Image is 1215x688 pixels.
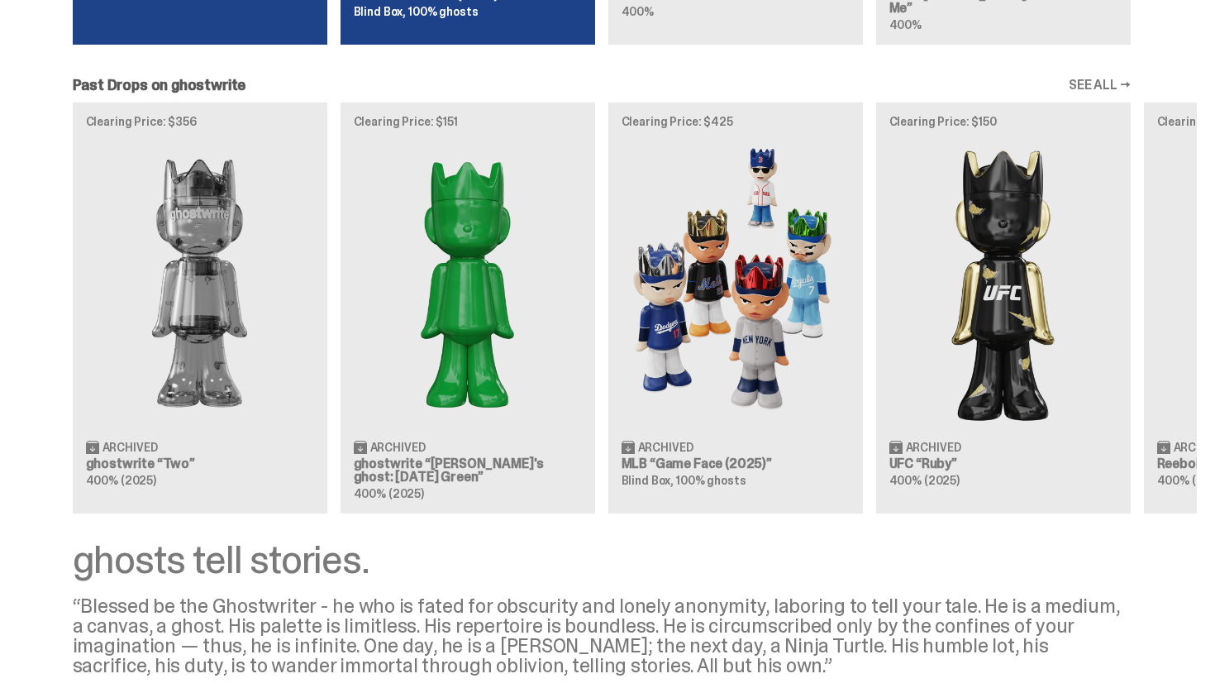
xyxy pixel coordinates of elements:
[354,457,582,484] h3: ghostwrite “[PERSON_NAME]'s ghost: [DATE] Green”
[622,473,674,488] span: Blind Box,
[906,442,961,453] span: Archived
[370,442,426,453] span: Archived
[341,103,595,513] a: Clearing Price: $151 Schrödinger's ghost: Sunday Green Archived
[354,116,582,127] p: Clearing Price: $151
[622,457,850,471] h3: MLB “Game Face (2025)”
[354,486,424,501] span: 400% (2025)
[889,457,1117,471] h3: UFC “Ruby”
[622,141,850,426] img: Game Face (2025)
[86,116,314,127] p: Clearing Price: $356
[354,4,407,19] span: Blind Box,
[622,4,654,19] span: 400%
[73,103,327,513] a: Clearing Price: $356 Two Archived
[889,473,960,488] span: 400% (2025)
[354,141,582,426] img: Schrödinger's ghost: Sunday Green
[676,473,746,488] span: 100% ghosts
[73,540,1131,580] div: ghosts tell stories.
[86,141,314,426] img: Two
[608,103,863,513] a: Clearing Price: $425 Game Face (2025) Archived
[408,4,478,19] span: 100% ghosts
[889,17,922,32] span: 400%
[889,141,1117,426] img: Ruby
[86,473,156,488] span: 400% (2025)
[889,116,1117,127] p: Clearing Price: $150
[73,78,246,93] h2: Past Drops on ghostwrite
[876,103,1131,513] a: Clearing Price: $150 Ruby Archived
[622,116,850,127] p: Clearing Price: $425
[638,442,693,453] span: Archived
[86,457,314,471] h3: ghostwrite “Two”
[102,442,158,453] span: Archived
[1069,79,1131,92] a: SEE ALL →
